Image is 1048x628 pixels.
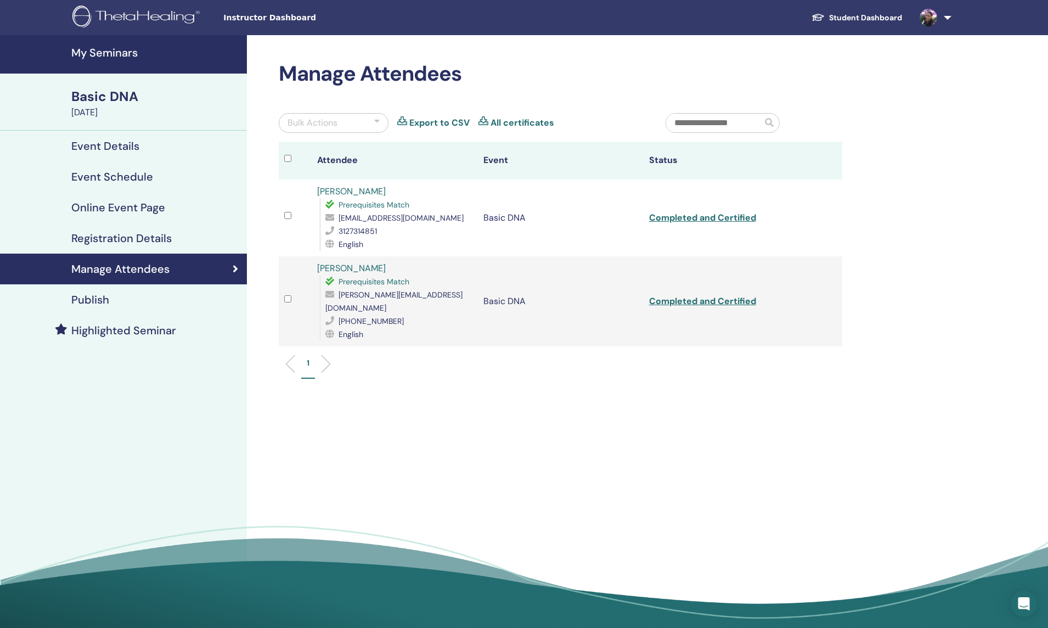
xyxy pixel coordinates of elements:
a: All certificates [491,116,554,130]
a: [PERSON_NAME] [317,186,386,197]
img: default.jpg [920,9,937,26]
a: Basic DNA[DATE] [65,87,247,119]
td: Basic DNA [478,256,644,346]
h4: Manage Attendees [71,262,170,276]
div: Bulk Actions [288,116,337,130]
span: [PERSON_NAME][EMAIL_ADDRESS][DOMAIN_NAME] [325,290,463,313]
p: 1 [307,357,309,369]
a: Export to CSV [409,116,470,130]
h4: Event Details [71,139,139,153]
div: Open Intercom Messenger [1011,591,1037,617]
td: Basic DNA [478,180,644,256]
div: [DATE] [71,106,240,119]
span: [PHONE_NUMBER] [339,316,404,326]
span: English [339,239,363,249]
span: English [339,329,363,339]
img: logo.png [72,5,204,30]
th: Attendee [312,142,477,180]
span: Prerequisites Match [339,200,409,210]
span: Prerequisites Match [339,277,409,287]
span: Instructor Dashboard [223,12,388,24]
a: Completed and Certified [649,212,756,223]
h4: My Seminars [71,46,240,59]
h4: Online Event Page [71,201,165,214]
h4: Highlighted Seminar [71,324,176,337]
div: Basic DNA [71,87,240,106]
span: [EMAIL_ADDRESS][DOMAIN_NAME] [339,213,464,223]
span: 3127314851 [339,226,377,236]
h4: Publish [71,293,109,306]
h4: Registration Details [71,232,172,245]
a: [PERSON_NAME] [317,262,386,274]
h4: Event Schedule [71,170,153,183]
th: Event [478,142,644,180]
img: graduation-cap-white.svg [812,13,825,22]
h2: Manage Attendees [279,61,842,87]
a: Student Dashboard [803,8,911,28]
th: Status [644,142,809,180]
a: Completed and Certified [649,295,756,307]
